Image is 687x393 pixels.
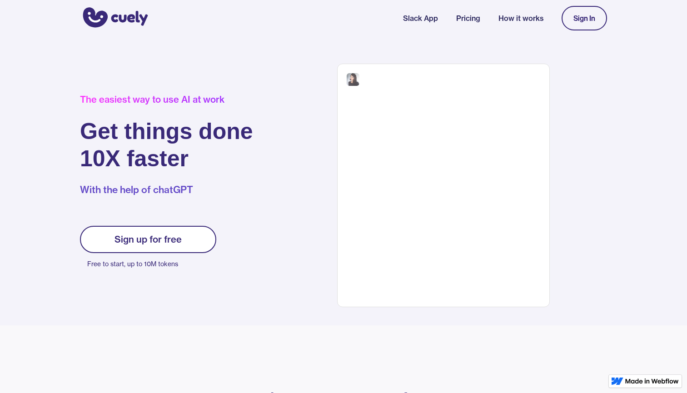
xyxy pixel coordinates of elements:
div: Sign In [573,14,595,22]
a: Sign up for free [80,226,216,253]
p: With the help of chatGPT [80,183,253,197]
a: Sign In [562,6,607,30]
h1: Get things done 10X faster [80,118,253,172]
a: home [80,1,148,35]
a: Slack App [403,13,438,24]
div: The easiest way to use AI at work [80,94,253,105]
div: Sign up for free [114,234,182,245]
img: Made in Webflow [625,378,679,384]
p: Free to start, up to 10M tokens [87,258,216,270]
a: Pricing [456,13,480,24]
a: How it works [498,13,543,24]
